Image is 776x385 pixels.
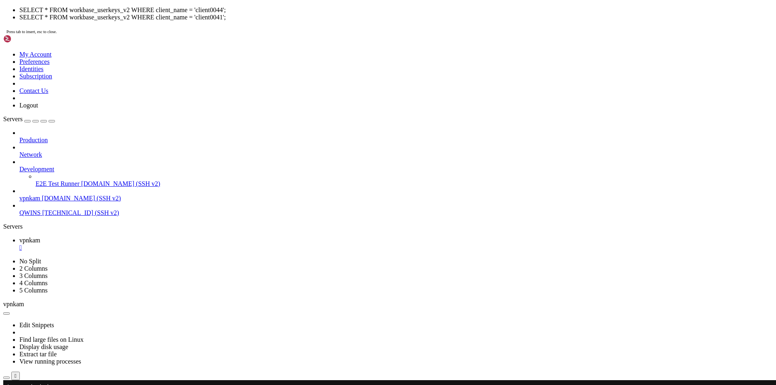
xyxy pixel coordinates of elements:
[3,230,671,237] x-row: Enter ".help" for usage hints.
[19,195,40,202] span: vpnkam
[19,209,40,216] span: QWINS
[19,209,773,217] a: QWINS [TECHNICAL_ID] (SSH v2)
[36,173,773,187] li: E2E Test Runner [DOMAIN_NAME] (SSH v2)
[19,287,48,294] a: 5 Columns
[3,209,671,216] x-row: root@vpnkam:/home/cahek# docker exec -it tg-bot bash
[3,10,671,17] x-row: [EMAIL_ADDRESS][DOMAIN_NAME]'s password:
[19,343,68,350] a: Display disk usage
[19,58,50,65] a: Preferences
[36,180,80,187] span: E2E Test Runner
[3,154,671,161] x-row: [DATE] 12:00:17,702 - httpx - INFO - HTTP Request: POST [URL][DOMAIN_NAME] "HTTP/1.1 200 OK"
[3,65,671,72] x-row: permitted by applicable law.
[3,35,50,43] img: Shellngn
[81,180,160,187] span: [DOMAIN_NAME] (SSH v2)
[19,272,48,279] a: 3 Columns
[3,99,671,106] x-row: root@25a3a1673f72:/vpnkamchatka# logbot
[19,151,42,158] span: Network
[3,134,236,140] span: [DATE] 12:00:00,356 - vpn_bot - INFO - Нет истекших ключей для проверки.
[19,73,52,80] a: Subscription
[3,17,671,24] x-row: Linux [DOMAIN_NAME] 6.1.0-27-amd64 #1 SMP PREEMPT_DYNAMIC Debian 6.1.115-1 ([DATE]) x86_64
[3,3,671,10] x-row: Access denied
[3,38,671,44] x-row: the exact distribution terms for each program are described in the
[3,223,671,230] x-row: SQLite version 3.34.1 [DATE] 14:10:07
[11,372,20,380] button: 
[42,209,119,216] span: [TECHNICAL_ID] (SSH v2)
[3,223,773,230] div: Servers
[19,358,81,365] a: View running processes
[19,6,773,14] li: SELECT * FROM workbase_userkeys_v2 WHERE client_name = 'client0044';
[19,129,773,144] li: Production
[19,166,54,173] span: Development
[45,79,48,85] span: ~
[6,29,57,34] span: Press tab to insert, esc to close.
[19,158,773,187] li: Development
[3,44,671,51] x-row: individual files in /usr/share/doc/*/copyright.
[19,102,38,109] a: Logout
[19,187,773,202] li: vpnkam [DOMAIN_NAME] (SSH v2)
[3,301,24,307] span: vpnkam
[3,72,671,79] x-row: Last login: [DATE] from [TECHNICAL_ID]
[3,127,671,134] x-row: [DATE] 12:00:00,354 - httpx - INFO - HTTP Request: POST [URL][DOMAIN_NAME] "HTTP/1.1 200 OK"
[3,141,671,147] x-row: [DATE] 12:00:00,356 - apscheduler.executors.default - INFO - Job "check_expired_keys (trigger: cr...
[19,87,48,94] a: Contact Us
[19,237,773,251] a: vpnkam
[19,137,48,143] span: Production
[3,237,671,244] x-row: sqlite> .mode line
[3,175,671,182] x-row: ^C
[19,244,773,251] a: 
[3,216,671,223] x-row: root@25a3a1673f72:/vpnkamchatka# sqlite3 db.sqlite3
[3,86,671,93] x-row: [sudo] password for cahek:
[36,180,773,187] a: E2E Test Runner [DOMAIN_NAME] (SSH v2)
[3,244,671,250] x-row: sqlite> SELECT * FROM workbase_userkeys_v2 WHERE client_name = '';
[3,189,671,196] x-row: exit
[19,237,40,244] span: vpnkam
[3,79,42,85] span: cahek@vpnkam
[19,65,44,72] a: Identities
[3,116,55,122] a: Servers
[3,182,671,189] x-row: root@25a3a1673f72:/vpnkamchatka# exit
[3,93,671,99] x-row: root@vpnkam:/home/cahek# docker exec -it tg-bot bash
[3,168,671,175] x-row: [DATE] 12:00:37,804 - httpx - INFO - HTTP Request: POST [URL][DOMAIN_NAME] "HTTP/1.1 200 OK"
[19,280,48,286] a: 4 Columns
[3,147,671,154] x-row: [DATE] 12:00:07,653 - httpx - INFO - HTTP Request: POST [URL][DOMAIN_NAME] "HTTP/1.1 200 OK"
[3,58,671,65] x-row: Debian GNU/Linux comes with ABSOLUTELY NO WARRANTY, to the extent
[19,166,773,173] a: Development
[42,195,121,202] span: [DOMAIN_NAME] (SSH v2)
[19,137,773,144] a: Production
[19,265,48,272] a: 2 Columns
[19,14,773,21] li: SELECT * FROM workbase_userkeys_v2 WHERE client_name = 'client0041';
[15,373,17,379] div: 
[19,151,773,158] a: Network
[19,351,57,358] a: Extract tar file
[19,195,773,202] a: vpnkam [DOMAIN_NAME] (SSH v2)
[3,113,145,120] span: Начало выполнения функции check_expired_keys
[19,144,773,158] li: Network
[3,161,671,168] x-row: [DATE] 12:00:27,754 - httpx - INFO - HTTP Request: POST [URL][DOMAIN_NAME] "HTTP/1.1 200 OK"
[3,202,671,209] x-row: test
[19,202,773,217] li: QWINS [TECHNICAL_ID] (SSH v2)
[3,120,671,127] x-row: [DATE] 12:00:00,137 - apscheduler.executors.default - INFO - Job "check_promo_action (trigger: cr...
[3,31,671,38] x-row: The programs included with the Debian GNU/Linux system are free software;
[3,116,23,122] span: Servers
[19,258,41,265] a: No Split
[19,336,84,343] a: Find large files on Linux
[19,51,52,58] a: My Account
[3,196,671,202] x-row: root@vpnkam:/home/cahek# docker stop test
[19,322,54,328] a: Edit Snippets
[3,79,671,86] x-row: : $ sudo su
